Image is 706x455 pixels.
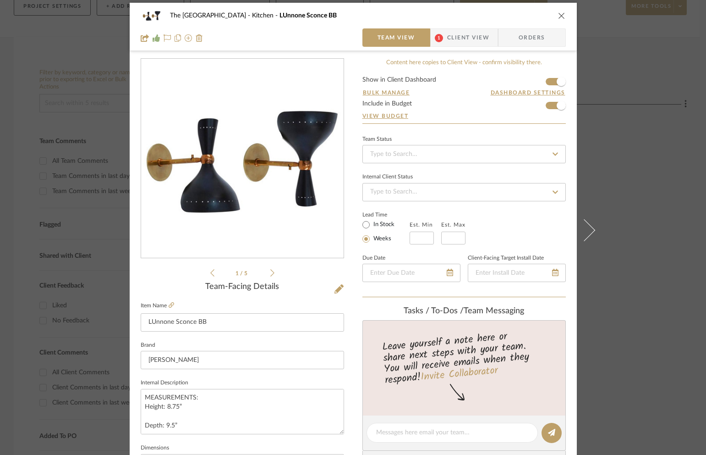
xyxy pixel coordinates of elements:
[447,28,489,47] span: Client View
[240,271,244,276] span: /
[490,89,566,97] button: Dashboard Settings
[141,302,174,310] label: Item Name
[362,58,566,67] div: Content here copies to Client View - confirm visibility there.
[362,211,410,219] label: Lead Time
[468,264,566,282] input: Enter Install Date
[141,59,344,258] div: 0
[141,381,188,385] label: Internal Description
[143,59,342,258] img: d102d204-f5da-4843-a5d6-cd0e98397dc0_436x436.jpg
[362,175,413,179] div: Internal Client Status
[435,34,443,42] span: 1
[362,306,566,316] div: team Messaging
[141,313,344,332] input: Enter Item Name
[362,145,566,163] input: Type to Search…
[362,112,566,120] a: View Budget
[141,6,163,25] img: d102d204-f5da-4843-a5d6-cd0e98397dc0_48x40.jpg
[141,343,155,348] label: Brand
[441,222,465,228] label: Est. Max
[372,221,394,229] label: In Stock
[141,282,344,292] div: Team-Facing Details
[362,256,385,261] label: Due Date
[362,264,460,282] input: Enter Due Date
[378,28,415,47] span: Team View
[404,307,464,315] span: Tasks / To-Dos /
[362,219,410,244] mat-radio-group: Select item type
[361,327,567,388] div: Leave yourself a note here or share next steps with your team. You will receive emails when they ...
[235,271,240,276] span: 1
[170,12,252,19] span: The [GEOGRAPHIC_DATA]
[468,256,544,261] label: Client-Facing Target Install Date
[509,28,555,47] span: Orders
[362,89,410,97] button: Bulk Manage
[279,12,337,19] span: LUnnone Sconce BB
[362,183,566,201] input: Type to Search…
[244,271,249,276] span: 5
[252,12,279,19] span: Kitchen
[141,351,344,369] input: Enter Brand
[196,34,203,42] img: Remove from project
[372,235,391,243] label: Weeks
[420,363,498,386] a: Invite Collaborator
[141,446,169,450] label: Dimensions
[410,222,433,228] label: Est. Min
[362,137,392,142] div: Team Status
[558,11,566,20] button: close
